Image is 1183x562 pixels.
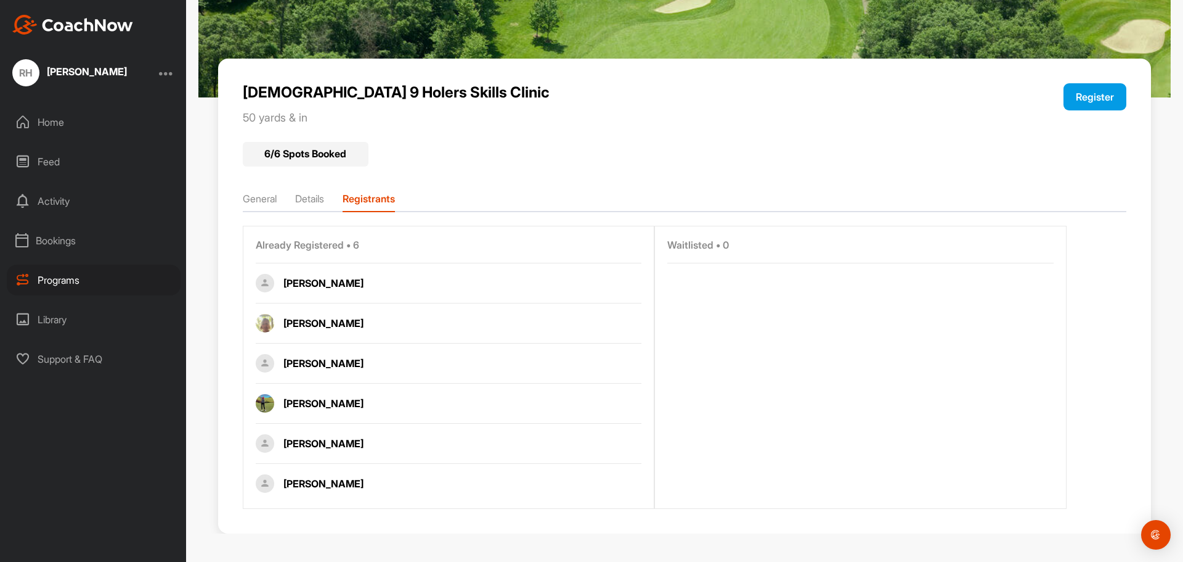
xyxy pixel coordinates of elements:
div: Programs [7,265,181,295]
div: Home [7,107,181,138]
span: Waitlisted • 0 [667,239,729,252]
li: Details [295,191,324,211]
div: Support & FAQ [7,344,181,374]
div: [PERSON_NAME] [283,356,644,371]
div: [PERSON_NAME] [283,476,644,491]
img: Profile picture [256,394,274,413]
p: 50 yards & in [243,111,950,125]
div: [PERSON_NAME] [47,67,127,76]
div: 6 / 6 Spots Booked [243,142,368,167]
div: Activity [7,186,181,217]
div: RH [12,59,39,86]
img: CoachNow [12,15,133,35]
div: Library [7,304,181,335]
img: Profile picture [256,474,274,493]
li: Registrants [343,191,395,211]
div: [PERSON_NAME] [283,436,644,451]
img: Profile picture [256,314,274,333]
p: [DEMOGRAPHIC_DATA] 9 Holers Skills Clinic [243,83,950,101]
img: Profile picture [256,354,274,373]
button: Register [1063,83,1126,110]
img: Profile picture [256,434,274,453]
div: [PERSON_NAME] [283,316,644,331]
div: Bookings [7,225,181,256]
div: Open Intercom Messenger [1141,520,1171,550]
div: [PERSON_NAME] [283,396,644,411]
div: [PERSON_NAME] [283,276,644,291]
span: Already Registered • 6 [256,239,359,252]
img: Profile picture [256,274,274,292]
div: Feed [7,146,181,177]
li: General [243,191,277,211]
